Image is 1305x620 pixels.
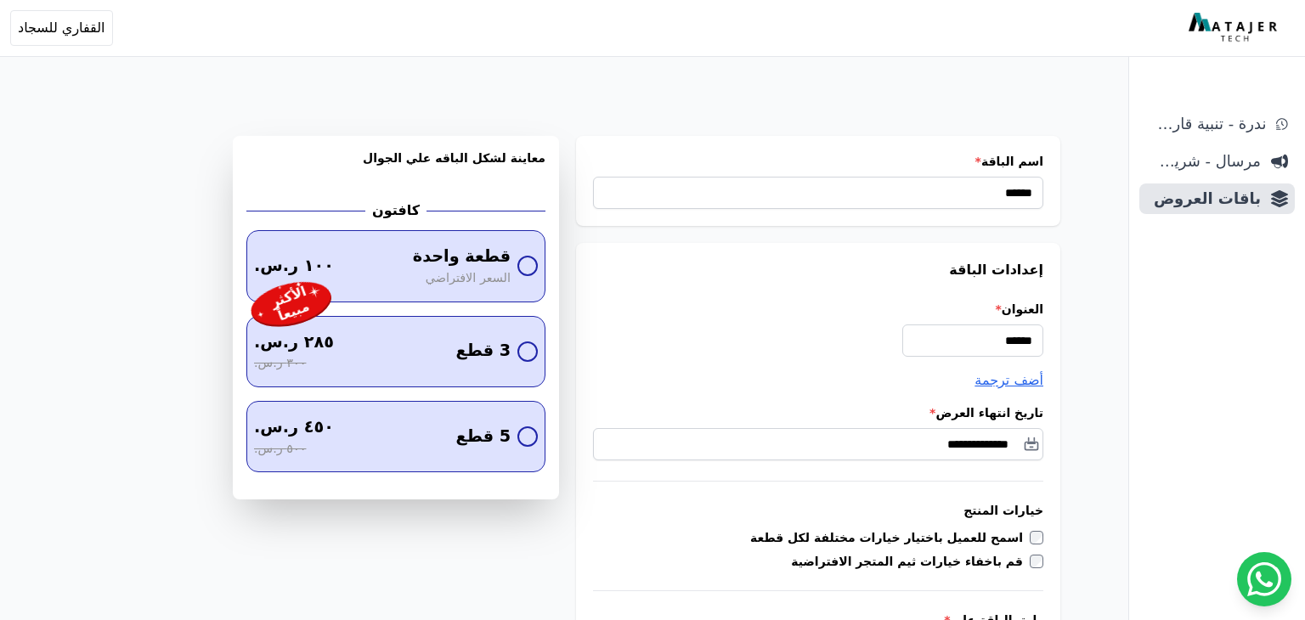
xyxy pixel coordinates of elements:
[372,200,420,221] h2: كافتون
[254,415,334,440] span: ٤٥٠ ر.س.
[975,372,1043,388] span: أضف ترجمة
[254,440,306,459] span: ٥٠٠ ر.س.
[791,553,1030,570] label: قم باخفاء خيارات ثيم المتجر الافتراضية
[1146,149,1261,173] span: مرسال - شريط دعاية
[10,10,113,46] button: القفاري للسجاد
[426,269,511,288] span: السعر الافتراضي
[1146,187,1261,211] span: باقات العروض
[246,149,545,187] h3: معاينة لشكل الباقه علي الجوال
[254,330,334,355] span: ٢٨٥ ر.س.
[18,18,105,38] span: القفاري للسجاد
[456,339,511,364] span: 3 قطع
[413,245,511,269] span: قطعة واحدة
[593,404,1043,421] label: تاريخ انتهاء العرض
[975,370,1043,391] button: أضف ترجمة
[593,502,1043,519] h3: خيارات المنتج
[1146,112,1266,136] span: ندرة - تنبية قارب علي النفاذ
[254,254,334,279] span: ١٠٠ ر.س.
[593,153,1043,170] label: اسم الباقة
[456,425,511,449] span: 5 قطع
[1189,13,1281,43] img: MatajerTech Logo
[750,529,1030,546] label: اسمح للعميل باختيار خيارات مختلفة لكل قطعة
[593,260,1043,280] h3: إعدادات الباقة
[266,283,317,326] div: الأكثر مبيعاً
[593,301,1043,318] label: العنوان
[254,354,306,373] span: ٣٠٠ ر.س.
